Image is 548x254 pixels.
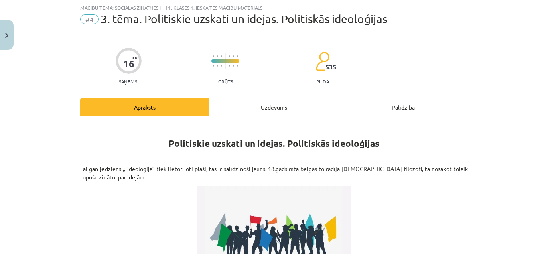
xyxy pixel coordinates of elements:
[80,14,99,24] span: #4
[123,58,134,69] div: 16
[218,79,233,84] p: Grūts
[217,55,218,57] img: icon-short-line-57e1e144782c952c97e751825c79c345078a6d821885a25fce030b3d8c18986b.svg
[233,65,234,67] img: icon-short-line-57e1e144782c952c97e751825c79c345078a6d821885a25fce030b3d8c18986b.svg
[315,51,329,71] img: students-c634bb4e5e11cddfef0936a35e636f08e4e9abd3cc4e673bd6f9a4125e45ecb1.svg
[80,98,209,116] div: Apraksts
[221,65,222,67] img: icon-short-line-57e1e144782c952c97e751825c79c345078a6d821885a25fce030b3d8c18986b.svg
[233,55,234,57] img: icon-short-line-57e1e144782c952c97e751825c79c345078a6d821885a25fce030b3d8c18986b.svg
[237,55,238,57] img: icon-short-line-57e1e144782c952c97e751825c79c345078a6d821885a25fce030b3d8c18986b.svg
[217,65,218,67] img: icon-short-line-57e1e144782c952c97e751825c79c345078a6d821885a25fce030b3d8c18986b.svg
[316,79,329,84] p: pilda
[80,165,468,181] p: Lai gan jēdziens „ ideoloģija” tiek lietot ļoti plaši, tas ir salīdzinoši jauns. 18.gadsimta beig...
[221,55,222,57] img: icon-short-line-57e1e144782c952c97e751825c79c345078a6d821885a25fce030b3d8c18986b.svg
[101,12,387,26] span: 3. tēma. Politiskie uzskati un idejas. Politiskās ideoloģijas
[213,55,214,57] img: icon-short-line-57e1e144782c952c97e751825c79c345078a6d821885a25fce030b3d8c18986b.svg
[339,98,468,116] div: Palīdzība
[132,55,137,60] span: XP
[229,55,230,57] img: icon-short-line-57e1e144782c952c97e751825c79c345078a6d821885a25fce030b3d8c18986b.svg
[209,98,339,116] div: Uzdevums
[229,65,230,67] img: icon-short-line-57e1e144782c952c97e751825c79c345078a6d821885a25fce030b3d8c18986b.svg
[116,79,142,84] p: Saņemsi
[213,65,214,67] img: icon-short-line-57e1e144782c952c97e751825c79c345078a6d821885a25fce030b3d8c18986b.svg
[80,5,468,10] div: Mācību tēma: Sociālās zinātnes i - 11. klases 1. ieskaites mācību materiāls
[5,33,8,38] img: icon-close-lesson-0947bae3869378f0d4975bcd49f059093ad1ed9edebbc8119c70593378902aed.svg
[168,138,380,149] strong: Politiskie uzskati un idejas. Politiskās ideoloģijas
[237,65,238,67] img: icon-short-line-57e1e144782c952c97e751825c79c345078a6d821885a25fce030b3d8c18986b.svg
[325,63,336,71] span: 535
[225,53,226,69] img: icon-long-line-d9ea69661e0d244f92f715978eff75569469978d946b2353a9bb055b3ed8787d.svg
